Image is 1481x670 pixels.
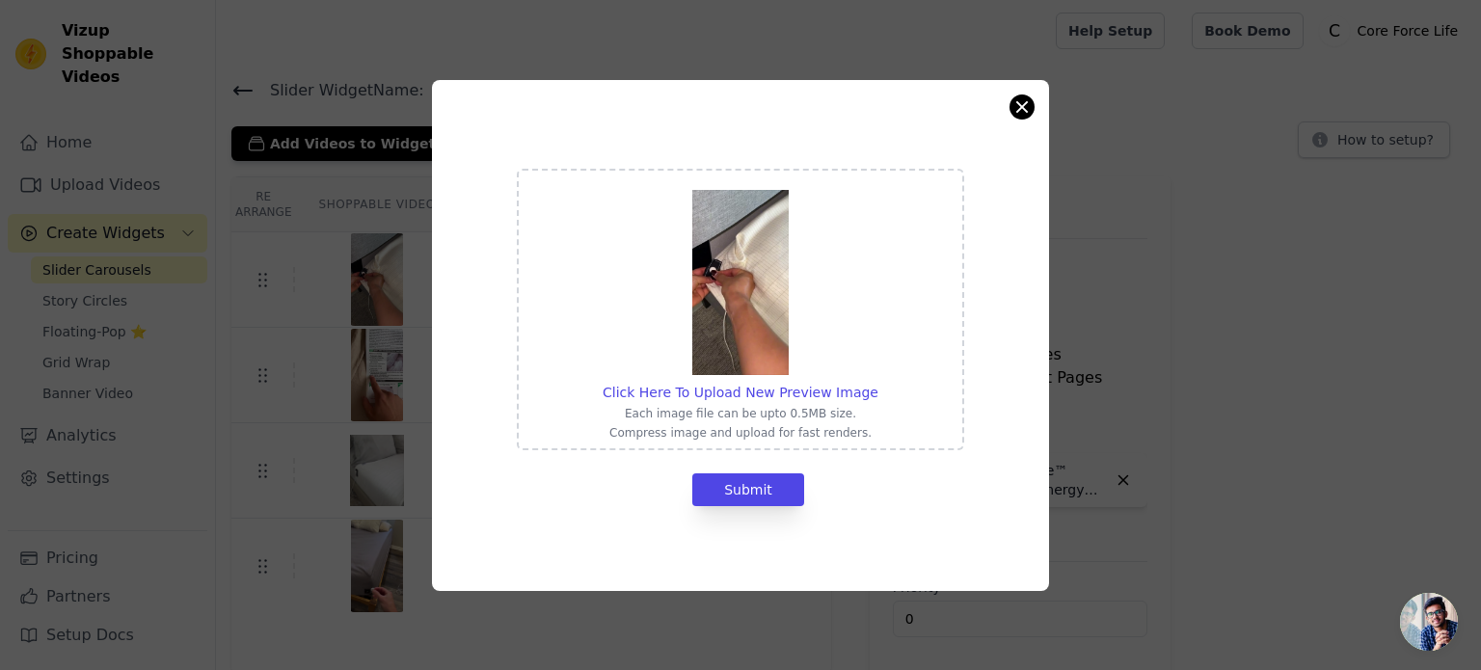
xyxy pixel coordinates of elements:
p: Compress image and upload for fast renders. [603,425,878,441]
img: preview [692,190,789,375]
div: Открытый чат [1400,593,1458,651]
button: Submit [692,473,804,506]
button: Close modal [1010,95,1034,119]
span: Click Here To Upload New Preview Image [603,385,878,400]
p: Each image file can be upto 0.5MB size. [603,406,878,421]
